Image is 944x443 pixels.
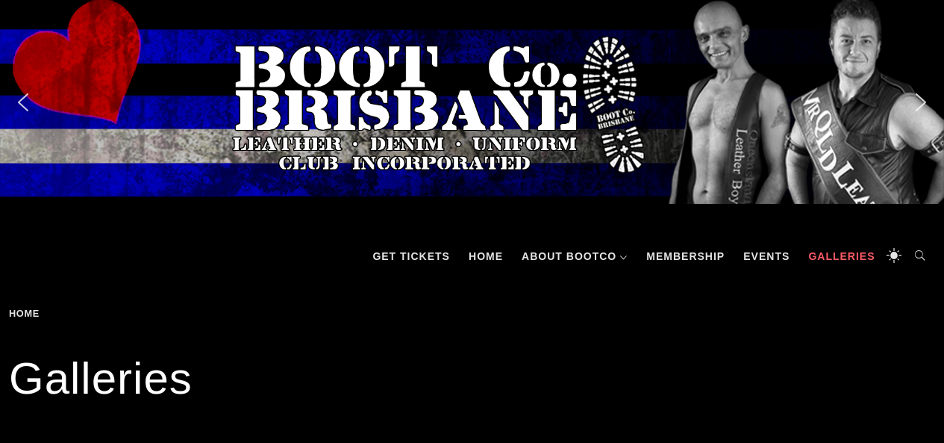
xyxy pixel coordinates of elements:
[736,234,797,279] a: Events
[461,234,510,279] a: Home
[639,234,732,279] a: Membership
[801,234,882,279] a: Galleries
[909,90,933,114] img: next arrow
[9,308,45,319] a: Home
[11,90,35,114] img: previous arrow
[365,234,457,279] a: GET TICKETS
[9,349,935,409] h1: Galleries
[514,234,635,279] a: About BootCo
[9,309,125,319] div: Breadcrumbs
